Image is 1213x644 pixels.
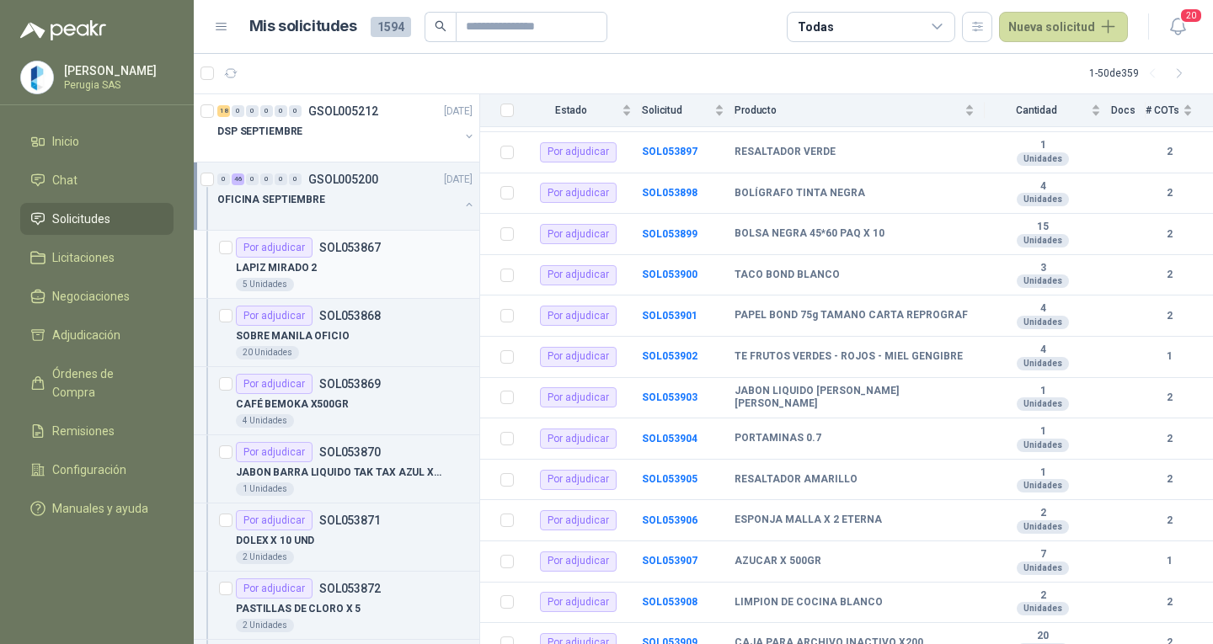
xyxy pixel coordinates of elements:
[1162,12,1193,42] button: 20
[260,105,273,117] div: 0
[798,18,833,36] div: Todas
[985,466,1101,480] b: 1
[194,435,479,503] a: Por adjudicarSOL053870JABON BARRA LIQUIDO TAK TAX AZUL X3.800 Ml1 Unidades
[540,551,617,572] div: Por adjudicar
[217,101,476,155] a: 18 0 0 0 0 0 GSOL005212[DATE] DSP SEPTIEMBRE
[260,173,273,185] div: 0
[524,94,642,127] th: Estado
[1017,562,1069,575] div: Unidades
[232,173,244,185] div: 46
[249,14,357,39] h1: Mis solicitudes
[1017,152,1069,166] div: Unidades
[236,346,299,359] div: 20 Unidades
[319,310,381,322] p: SOL053868
[1017,357,1069,370] div: Unidades
[642,473,697,485] b: SOL053905
[985,507,1101,520] b: 2
[20,319,174,351] a: Adjudicación
[540,428,617,449] div: Por adjudicar
[985,385,1101,398] b: 1
[1017,193,1069,206] div: Unidades
[275,105,287,117] div: 0
[217,169,476,223] a: 0 46 0 0 0 0 GSOL005200[DATE] OFICINA SEPTIEMBRE
[540,265,617,285] div: Por adjudicar
[1017,316,1069,329] div: Unidades
[642,514,697,526] a: SOL053906
[735,187,865,200] b: BOLÍGRAFO TINTA NEGRA
[236,601,361,617] p: PASTILLAS DE CLORO X 5
[985,104,1087,116] span: Cantidad
[735,385,975,411] b: JABON LIQUIDO [PERSON_NAME] [PERSON_NAME]
[1017,479,1069,492] div: Unidades
[985,589,1101,603] b: 2
[1017,439,1069,452] div: Unidades
[1146,104,1179,116] span: # COTs
[1146,390,1193,406] b: 2
[642,228,697,240] b: SOL053899
[194,572,479,640] a: Por adjudicarSOL053872PASTILLAS DE CLORO X 52 Unidades
[319,446,381,458] p: SOL053870
[540,510,617,530] div: Por adjudicar
[1146,431,1193,447] b: 2
[194,299,479,367] a: Por adjudicarSOL053868SOBRE MANILA OFICIO20 Unidades
[735,94,985,127] th: Producto
[524,104,618,116] span: Estado
[319,378,381,390] p: SOL053869
[20,415,174,447] a: Remisiones
[1146,308,1193,324] b: 2
[236,260,317,276] p: LAPIZ MIRADO 2
[236,533,314,549] p: DOLEX X 10 UND
[236,237,313,258] div: Por adjudicar
[1017,602,1069,615] div: Unidades
[1017,397,1069,411] div: Unidades
[20,454,174,486] a: Configuración
[236,482,294,496] div: 1 Unidades
[20,203,174,235] a: Solicitudes
[642,146,697,157] a: SOL053897
[1146,267,1193,283] b: 2
[642,187,697,199] a: SOL053898
[1017,520,1069,534] div: Unidades
[20,164,174,196] a: Chat
[319,242,381,253] p: SOL053867
[642,596,697,608] b: SOL053908
[540,183,617,203] div: Por adjudicar
[52,499,148,518] span: Manuales y ayuda
[735,432,821,445] b: PORTAMINAS 0.7
[642,310,697,322] b: SOL053901
[236,397,349,412] p: CAFÉ BEMOKA X500GR
[1179,8,1203,24] span: 20
[64,80,169,90] p: Perugia SAS
[540,224,617,244] div: Por adjudicar
[236,278,294,291] div: 5 Unidades
[540,592,617,612] div: Por adjudicar
[985,302,1101,316] b: 4
[540,306,617,326] div: Por adjudicar
[52,171,77,189] span: Chat
[21,61,53,93] img: Company Logo
[642,433,697,444] a: SOL053904
[985,94,1111,127] th: Cantidad
[20,358,174,408] a: Órdenes de Compra
[1017,274,1069,288] div: Unidades
[540,347,617,367] div: Por adjudicar
[1146,144,1193,160] b: 2
[319,514,381,526] p: SOL053871
[444,104,473,120] p: [DATE]
[735,146,836,159] b: RESALTADOR VERDE
[52,132,79,151] span: Inicio
[642,555,697,567] a: SOL053907
[194,231,479,299] a: Por adjudicarSOL053867LAPIZ MIRADO 25 Unidades
[642,94,735,127] th: Solicitud
[236,414,294,428] div: 4 Unidades
[435,20,446,32] span: search
[52,365,158,402] span: Órdenes de Compra
[540,387,617,407] div: Por adjudicar
[20,20,106,40] img: Logo peakr
[319,583,381,594] p: SOL053872
[1146,513,1193,529] b: 2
